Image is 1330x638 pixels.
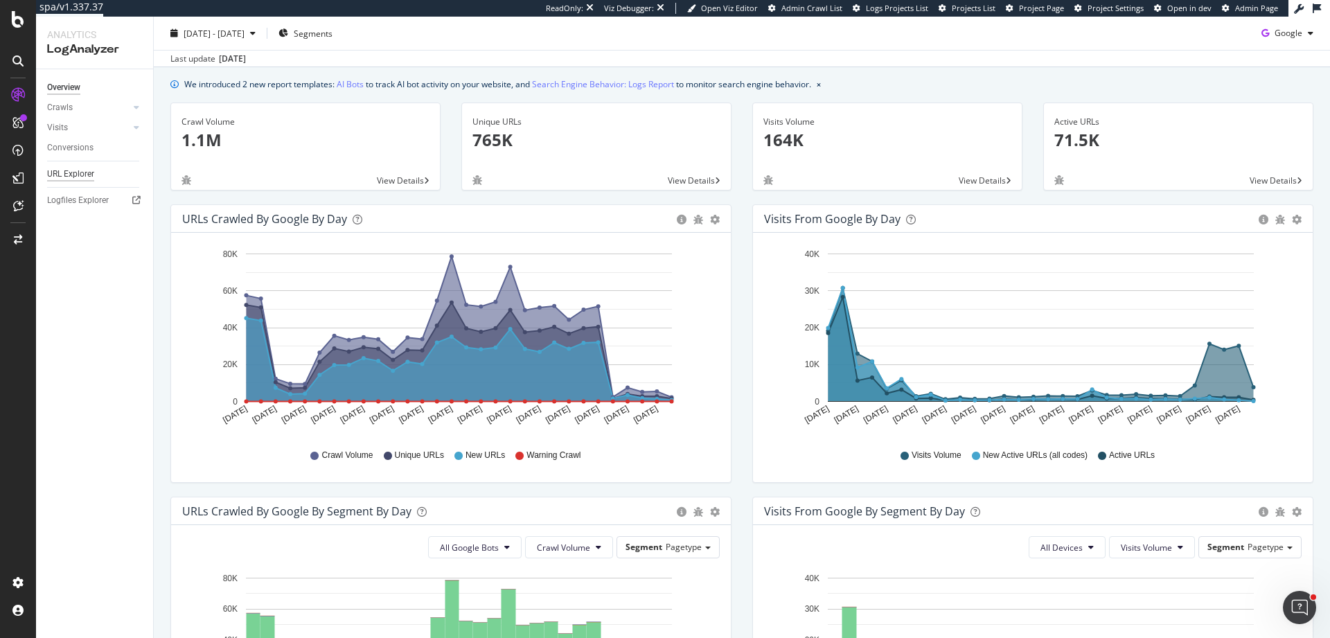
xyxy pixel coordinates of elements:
text: 40K [805,574,819,583]
a: Projects List [939,3,995,14]
div: gear [1292,507,1302,517]
text: [DATE] [921,404,948,425]
span: Visits Volume [912,450,961,461]
button: Visits Volume [1109,536,1195,558]
span: Google [1275,27,1302,39]
div: Crawl Volume [181,116,429,128]
text: [DATE] [427,404,454,425]
text: 10K [805,360,819,370]
span: View Details [668,175,715,186]
span: View Details [1250,175,1297,186]
text: 0 [815,397,819,407]
text: [DATE] [1214,404,1241,425]
div: Crawls [47,100,73,115]
button: [DATE] - [DATE] [165,22,261,44]
div: bug [1275,215,1285,224]
span: Pagetype [1248,541,1284,553]
text: [DATE] [632,404,659,425]
span: Project Page [1019,3,1064,13]
div: Visits from Google By Segment By Day [764,504,965,518]
a: Visits [47,121,130,135]
text: [DATE] [1009,404,1036,425]
text: [DATE] [339,404,366,425]
div: bug [181,175,191,185]
div: Analytics [47,28,142,42]
div: bug [693,215,703,224]
text: [DATE] [1067,404,1094,425]
span: [DATE] - [DATE] [184,27,245,39]
text: 60K [223,604,238,614]
span: View Details [377,175,424,186]
div: info banner [170,77,1313,91]
a: Logfiles Explorer [47,193,143,208]
text: 30K [805,286,819,296]
text: 40K [805,249,819,259]
div: circle-info [1259,507,1268,517]
span: Segment [626,541,662,553]
p: 164K [763,128,1011,152]
button: Crawl Volume [525,536,613,558]
a: Open in dev [1154,3,1212,14]
text: [DATE] [1155,404,1183,425]
div: Visits [47,121,68,135]
text: [DATE] [515,404,542,425]
div: bug [1275,507,1285,517]
span: Warning Crawl [526,450,580,461]
text: [DATE] [1097,404,1124,425]
span: Pagetype [666,541,702,553]
div: bug [1054,175,1064,185]
div: ReadOnly: [546,3,583,14]
div: Visits Volume [763,116,1011,128]
a: URL Explorer [47,167,143,181]
text: [DATE] [603,404,630,425]
div: URLs Crawled by Google By Segment By Day [182,504,411,518]
span: Admin Page [1235,3,1278,13]
text: [DATE] [1185,404,1212,425]
text: 20K [223,360,238,370]
span: Visits Volume [1121,542,1172,553]
button: Google [1256,22,1319,44]
a: Logs Projects List [853,3,928,14]
text: [DATE] [979,404,1007,425]
div: circle-info [1259,215,1268,224]
div: URL Explorer [47,167,94,181]
div: Overview [47,80,80,95]
span: Project Settings [1088,3,1144,13]
text: 80K [223,574,238,583]
text: 20K [805,323,819,333]
div: gear [1292,215,1302,224]
a: Search Engine Behavior: Logs Report [532,77,674,91]
button: Segments [273,22,338,44]
div: Logfiles Explorer [47,193,109,208]
text: 0 [233,397,238,407]
a: Crawls [47,100,130,115]
span: Projects List [952,3,995,13]
div: gear [710,215,720,224]
text: 30K [805,604,819,614]
text: [DATE] [1126,404,1153,425]
span: Admin Crawl List [781,3,842,13]
a: Admin Crawl List [768,3,842,14]
text: 80K [223,249,238,259]
span: Open in dev [1167,3,1212,13]
div: A chart. [182,244,715,436]
text: [DATE] [833,404,860,425]
text: 60K [223,286,238,296]
a: Project Page [1006,3,1064,14]
a: Project Settings [1074,3,1144,14]
a: AI Bots [337,77,364,91]
div: circle-info [677,507,686,517]
div: Active URLs [1054,116,1302,128]
p: 71.5K [1054,128,1302,152]
text: [DATE] [950,404,977,425]
iframe: Intercom live chat [1283,591,1316,624]
span: Crawl Volume [321,450,373,461]
div: Viz Debugger: [604,3,654,14]
a: Open Viz Editor [687,3,758,14]
button: close banner [813,74,824,94]
text: [DATE] [397,404,425,425]
svg: A chart. [764,244,1297,436]
div: Conversions [47,141,94,155]
div: We introduced 2 new report templates: to track AI bot activity on your website, and to monitor se... [184,77,811,91]
text: [DATE] [862,404,889,425]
